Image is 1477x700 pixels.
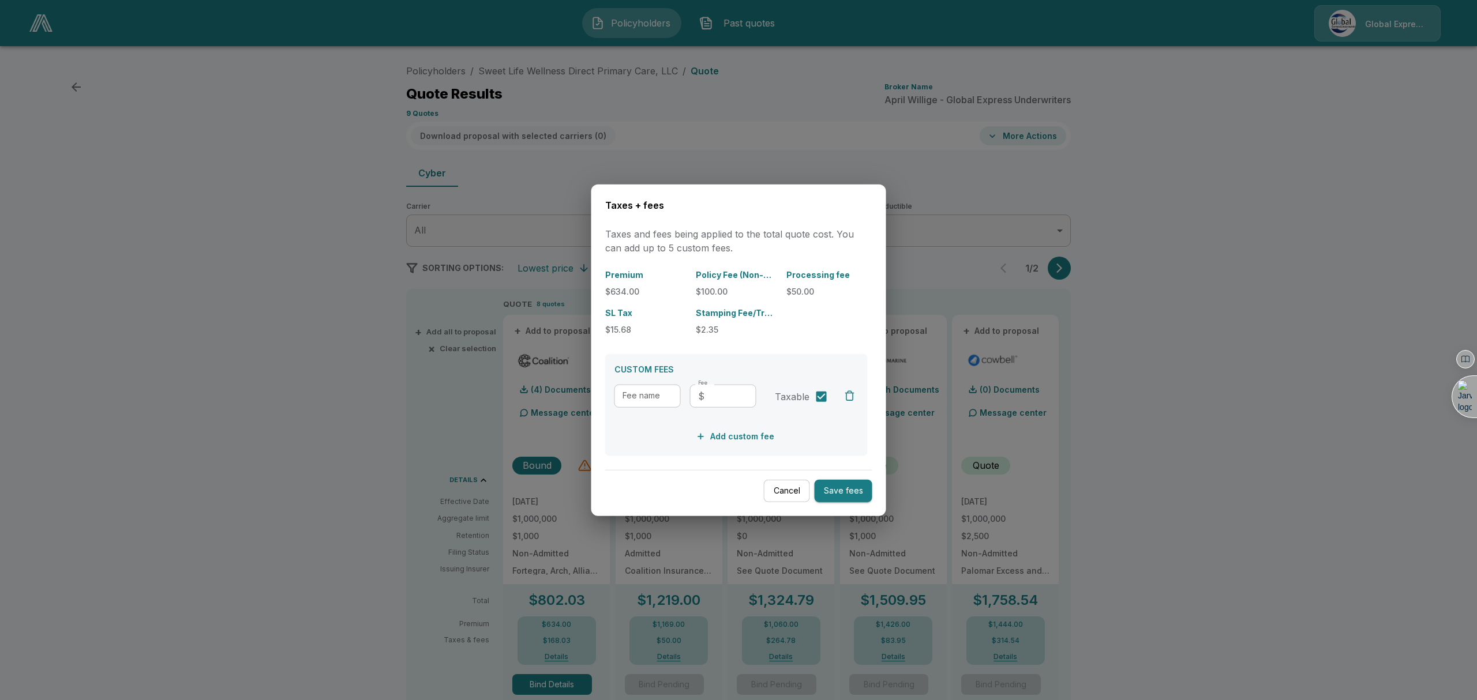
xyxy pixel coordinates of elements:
[786,285,868,297] p: $50.00
[605,268,687,280] p: Premium
[605,306,687,318] p: SL Tax
[605,198,872,213] h6: Taxes + fees
[605,323,687,335] p: $15.68
[605,227,872,254] p: Taxes and fees being applied to the total quote cost. You can add up to 5 custom fees.
[696,285,777,297] p: $100.00
[696,323,777,335] p: $2.35
[764,480,810,502] button: Cancel
[696,268,777,280] p: Policy Fee (Non-Commissionable)
[694,426,779,447] button: Add custom fee
[696,306,777,318] p: Stamping Fee/Transaction/Regulatory Fee
[698,379,708,386] label: Fee
[775,389,809,403] span: Taxable
[605,285,687,297] p: $634.00
[815,480,872,502] button: Save fees
[786,268,868,280] p: Processing fee
[698,389,704,402] p: $
[614,363,859,375] p: CUSTOM FEES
